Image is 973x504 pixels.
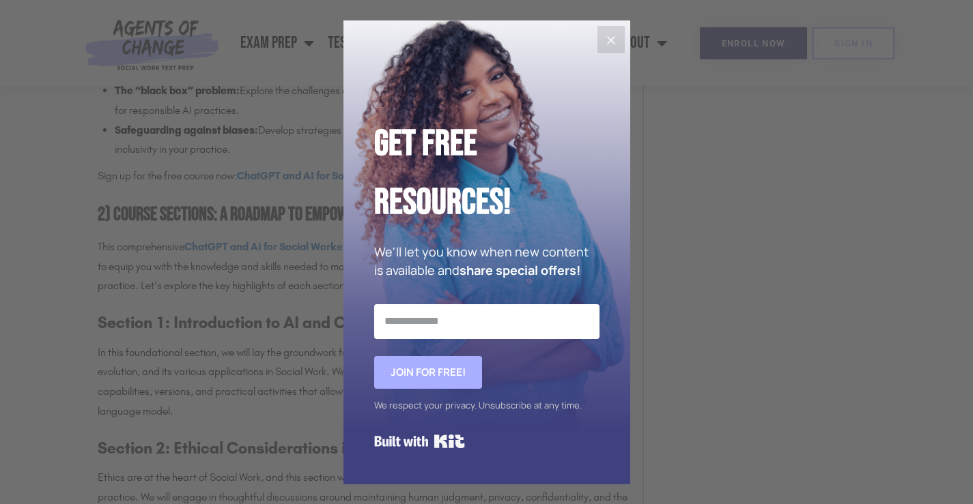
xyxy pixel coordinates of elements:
[460,262,580,278] strong: share special offers!
[597,26,625,53] button: Close
[374,396,600,415] div: We respect your privacy. Unsubscribe at any time.
[374,304,600,338] input: Email Address
[374,243,600,280] p: We'll let you know when new content is available and
[374,115,600,233] h2: Get Free Resources!
[374,429,465,454] a: Built with Kit
[374,356,482,389] button: Join for FREE!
